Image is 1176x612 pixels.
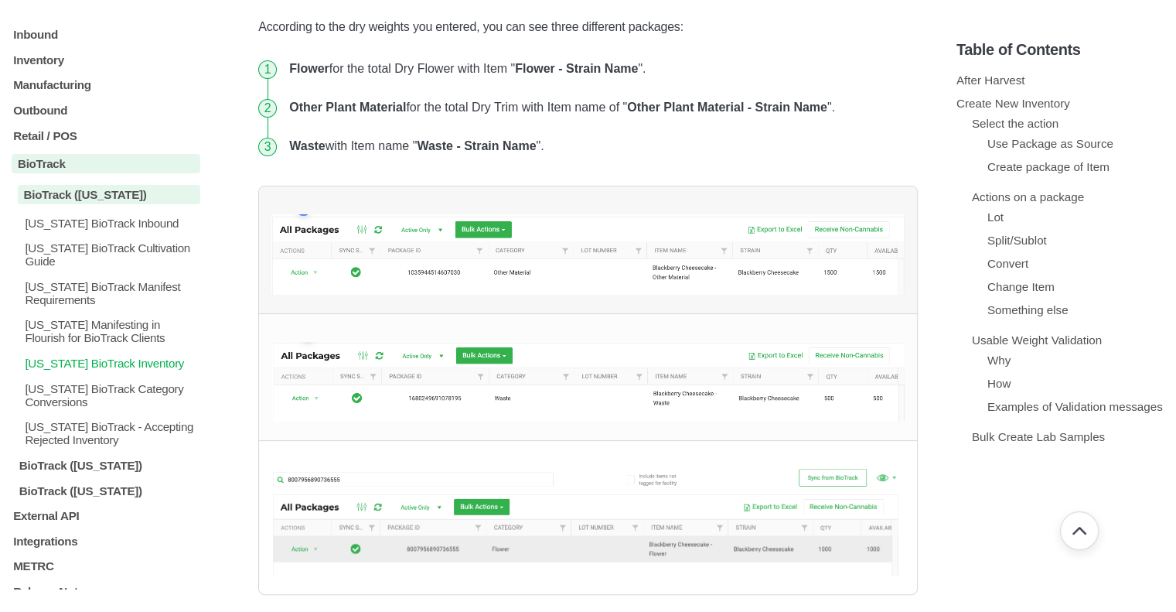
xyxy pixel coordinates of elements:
[271,469,905,576] img: screenshot-2024-08-14-at-4-05-53-pm.png
[289,62,329,75] strong: Flower
[972,117,1058,130] a: Select the action
[987,377,1011,390] a: How
[12,357,200,370] a: [US_STATE] BioTrack Inventory
[283,127,918,166] li: with Item name " ".
[515,62,638,75] strong: Flower - Strain Name
[12,154,200,173] a: BioTrack
[12,53,200,67] a: Inventory
[23,382,200,409] p: [US_STATE] BioTrack Category Conversions
[12,420,200,446] a: [US_STATE] BioTrack - Accepting Rejected Inventory
[12,280,200,306] a: [US_STATE] BioTrack Manifest Requirements
[12,78,200,91] a: Manufacturing
[12,28,200,41] a: Inbound
[972,430,1105,443] a: Bulk Create Lab Samples
[956,15,1164,589] section: Table of Contents
[18,459,200,472] p: BioTrack ([US_STATE])
[972,190,1084,203] a: Actions on a package
[1060,511,1099,550] button: Go back to top of document
[289,139,326,152] strong: Waste
[23,420,200,446] p: [US_STATE] BioTrack - Accepting Rejected Inventory
[271,214,905,295] img: screenshot-2024-08-14-at-4-07-23-pm.png
[18,484,200,497] p: BioTrack ([US_STATE])
[18,185,200,204] p: BioTrack ([US_STATE])
[23,280,200,306] p: [US_STATE] BioTrack Manifest Requirements
[12,585,200,598] a: Release Notes
[987,400,1163,413] a: Examples of Validation messages
[258,17,918,37] p: According to the dry weights you entered, you can see three different packages:
[12,484,200,497] a: BioTrack ([US_STATE])
[987,354,1011,367] a: Why
[987,234,1047,247] a: Split/Sublot
[283,50,918,88] li: for the total Dry Flower with Item " ".
[23,216,200,229] p: [US_STATE] BioTrack Inbound
[987,160,1110,173] a: Create package of Item
[12,216,200,229] a: [US_STATE] BioTrack Inbound
[12,459,200,472] a: BioTrack ([US_STATE])
[972,333,1102,347] a: Usable Weight Validation
[23,241,200,268] p: [US_STATE] BioTrack Cultivation Guide
[289,101,406,114] strong: Other Plant Material
[987,210,1004,224] a: Lot
[956,41,1164,59] h5: Table of Contents
[12,241,200,268] a: [US_STATE] BioTrack Cultivation Guide
[12,509,200,522] a: External API
[271,342,905,422] img: screenshot-2024-08-14-at-4-06-56-pm.png
[987,257,1028,270] a: Convert
[12,185,200,204] a: BioTrack ([US_STATE])
[956,97,1070,110] a: Create New Inventory
[987,280,1055,293] a: Change Item
[12,382,200,409] a: [US_STATE] BioTrack Category Conversions
[417,139,536,152] strong: Waste - Strain Name
[987,303,1069,316] a: Something else
[12,318,200,344] a: [US_STATE] Manifesting in Flourish for BioTrack Clients
[956,74,1025,87] a: After Harvest
[12,559,200,573] a: METRC
[283,88,918,127] li: for the total Dry Trim with Item name of " ".
[23,357,200,370] p: [US_STATE] BioTrack Inventory
[12,128,200,142] a: Retail / POS
[23,318,200,344] p: [US_STATE] Manifesting in Flourish for BioTrack Clients
[12,104,200,117] a: Outbound
[627,101,827,114] strong: Other Plant Material - Strain Name
[987,137,1113,150] a: Use Package as Source
[12,535,200,548] a: Integrations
